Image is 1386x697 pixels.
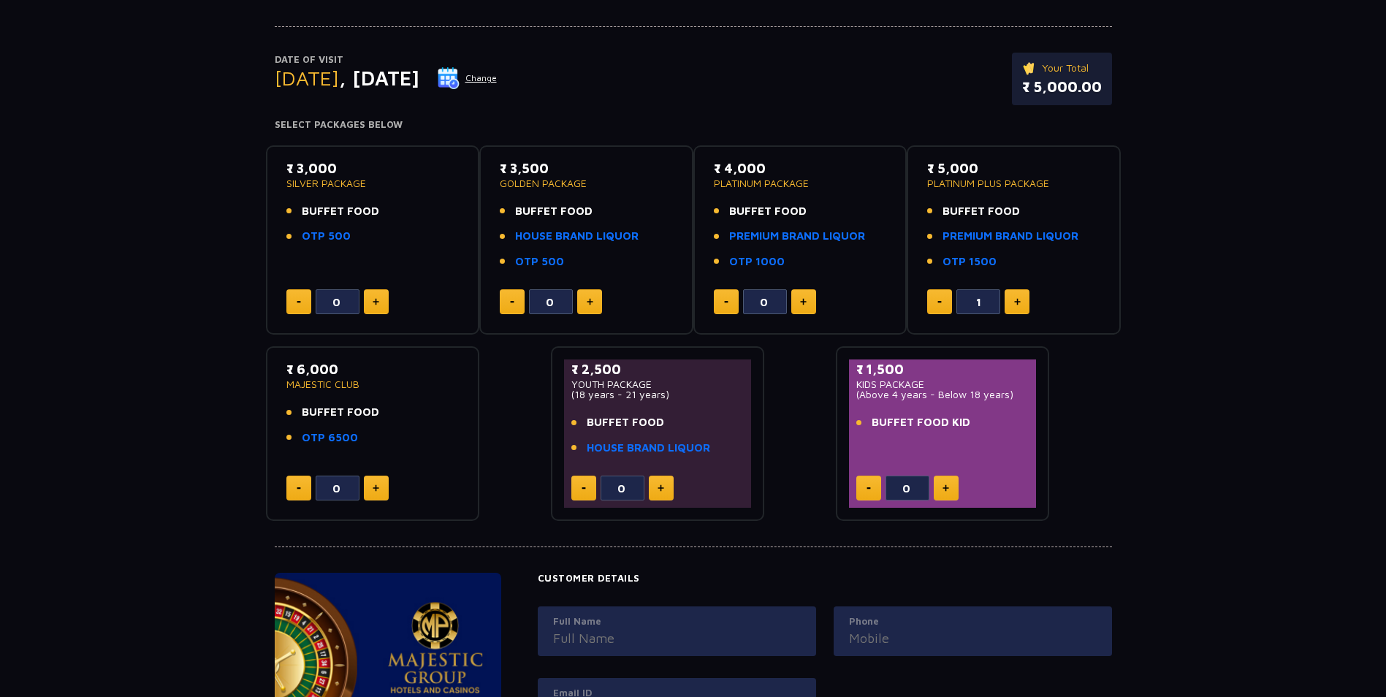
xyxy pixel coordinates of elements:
[587,414,664,431] span: BUFFET FOOD
[714,159,887,178] p: ₹ 4,000
[275,66,339,90] span: [DATE]
[302,228,351,245] a: OTP 500
[297,301,301,303] img: minus
[943,484,949,492] img: plus
[1022,76,1102,98] p: ₹ 5,000.00
[302,404,379,421] span: BUFFET FOOD
[553,614,801,629] label: Full Name
[510,301,514,303] img: minus
[587,298,593,305] img: plus
[927,159,1100,178] p: ₹ 5,000
[872,414,970,431] span: BUFFET FOOD KID
[286,359,460,379] p: ₹ 6,000
[849,628,1097,648] input: Mobile
[538,573,1112,584] h4: Customer Details
[587,440,710,457] a: HOUSE BRAND LIQUOR
[856,359,1029,379] p: ₹ 1,500
[867,487,871,490] img: minus
[943,254,997,270] a: OTP 1500
[373,298,379,305] img: plus
[856,389,1029,400] p: (Above 4 years - Below 18 years)
[943,203,1020,220] span: BUFFET FOOD
[571,379,745,389] p: YOUTH PACKAGE
[927,178,1100,188] p: PLATINUM PLUS PACKAGE
[515,228,639,245] a: HOUSE BRAND LIQUOR
[571,359,745,379] p: ₹ 2,500
[302,430,358,446] a: OTP 6500
[856,379,1029,389] p: KIDS PACKAGE
[943,228,1078,245] a: PREMIUM BRAND LIQUOR
[724,301,728,303] img: minus
[1022,60,1037,76] img: ticket
[800,298,807,305] img: plus
[729,254,785,270] a: OTP 1000
[500,159,673,178] p: ₹ 3,500
[571,389,745,400] p: (18 years - 21 years)
[729,203,807,220] span: BUFFET FOOD
[729,228,865,245] a: PREMIUM BRAND LIQUOR
[373,484,379,492] img: plus
[582,487,586,490] img: minus
[339,66,419,90] span: , [DATE]
[515,254,564,270] a: OTP 500
[297,487,301,490] img: minus
[937,301,942,303] img: minus
[849,614,1097,629] label: Phone
[275,119,1112,131] h4: Select Packages Below
[714,178,887,188] p: PLATINUM PACKAGE
[437,66,498,90] button: Change
[658,484,664,492] img: plus
[286,178,460,188] p: SILVER PACKAGE
[275,53,498,67] p: Date of Visit
[1014,298,1021,305] img: plus
[500,178,673,188] p: GOLDEN PACKAGE
[286,379,460,389] p: MAJESTIC CLUB
[286,159,460,178] p: ₹ 3,000
[515,203,593,220] span: BUFFET FOOD
[553,628,801,648] input: Full Name
[1022,60,1102,76] p: Your Total
[302,203,379,220] span: BUFFET FOOD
